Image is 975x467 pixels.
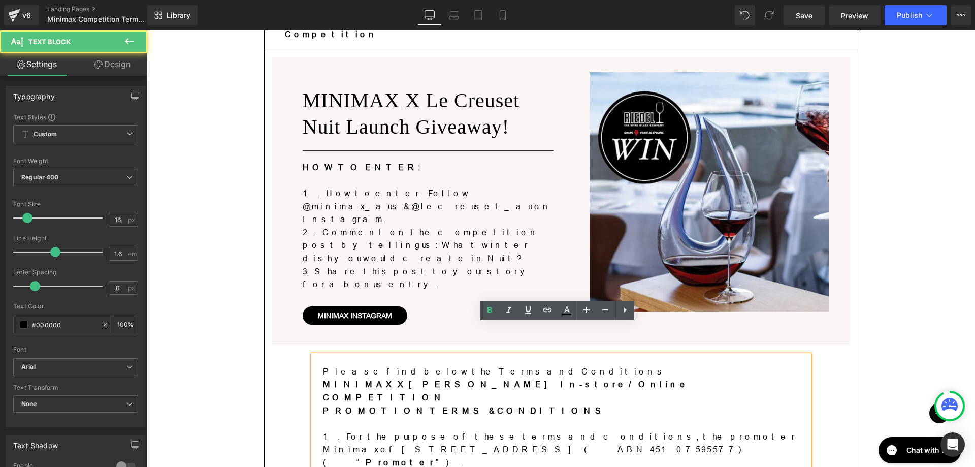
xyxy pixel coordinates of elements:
[156,196,407,235] p: 2. Comment on the competition post by telling us: What winter dish you would create in Nuit?
[176,349,544,371] b: MINIMAX X [PERSON_NAME] In-store/Online COMPETITION
[128,216,137,223] span: px
[951,5,971,25] button: More
[13,435,58,450] div: Text Shadow
[13,346,138,353] div: Font
[176,376,462,385] b: PROMOTION TERMS & CONDITIONS
[32,319,97,330] input: Color
[219,427,288,437] strong: Promoter
[156,276,261,294] a: MINIMAX INSTAGRAM
[113,316,138,334] div: %
[21,400,37,408] b: None
[13,303,138,310] div: Text Color
[33,12,76,22] h1: Chat with us
[13,384,138,391] div: Text Transform
[147,5,198,25] a: New Library
[34,130,57,139] b: Custom
[156,132,276,141] strong: HOW TO ENTER:
[21,173,59,181] b: Regular 400
[176,335,653,348] p: Please find below the Terms and Conditions
[13,158,138,165] div: Font Weight
[47,5,164,13] a: Landing Pages
[940,432,965,457] div: Open Intercom Messenger
[841,10,868,21] span: Preview
[897,11,922,19] span: Publish
[4,5,39,25] a: v6
[156,235,407,261] p: 3. Share this post to your story for a bonus entry.
[885,5,947,25] button: Publish
[13,113,138,121] div: Text Styles
[5,4,88,30] button: Open gorgias live chat
[735,5,755,25] button: Undo
[759,5,779,25] button: Redo
[466,5,491,25] a: Tablet
[176,400,653,439] p: 1. For the purpose of these terms and conditions, the promoter Minimax of [STREET_ADDRESS] (ABN 4...
[21,363,36,371] i: Arial
[167,11,190,20] span: Library
[156,157,407,196] p: 1. How to enter: Follow @minimax_aus & @lecreuset_au on Instagram.
[128,285,137,291] span: px
[13,235,138,242] div: Line Height
[442,5,466,25] a: Laptop
[47,15,145,23] span: Minimax Competition Terms & Conditions
[796,10,812,21] span: Save
[20,9,33,22] div: v6
[156,57,407,110] h1: MINIMAX X Le Creuset Nuit Launch Giveaway!
[28,38,71,46] span: Text Block
[76,53,149,76] a: Design
[829,5,881,25] a: Preview
[171,281,245,289] span: MINIMAX INSTAGRAM
[491,5,515,25] a: Mobile
[417,5,442,25] a: Desktop
[13,269,138,276] div: Letter Spacing
[13,201,138,208] div: Font Size
[13,86,55,101] div: Typography
[128,251,137,257] span: em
